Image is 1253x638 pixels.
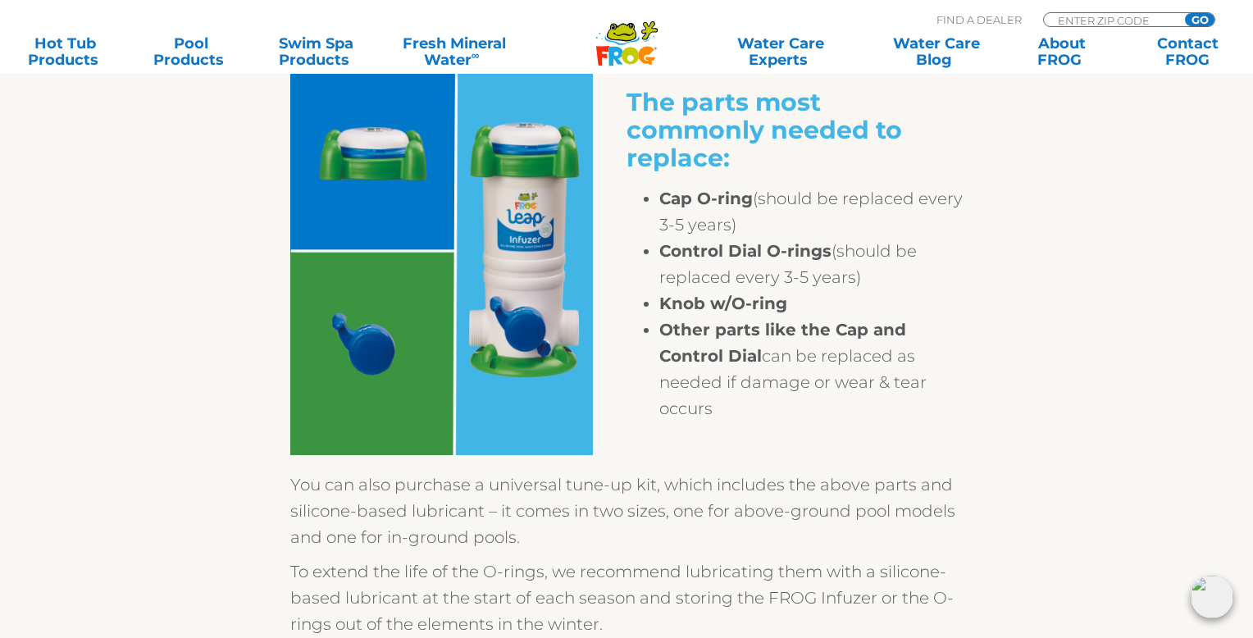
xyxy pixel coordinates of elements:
strong: Control Dial O-rings [659,241,832,261]
img: FROG Leap Infuzer and Replacement Parts [290,52,626,455]
li: (should be replaced every 3-5 years) [659,238,963,290]
a: Water CareExperts [701,35,859,68]
a: AboutFROG [1014,35,1111,68]
p: Find A Dealer [936,12,1022,27]
a: PoolProducts [142,35,239,68]
a: Water CareBlog [888,35,986,68]
p: You can also purchase a universal tune-up kit, which includes the above parts and silicone-based ... [290,472,963,550]
img: openIcon [1191,576,1233,618]
a: Hot TubProducts [16,35,114,68]
li: can be replaced as needed if damage or wear & tear occurs [659,317,963,422]
input: Zip Code Form [1056,13,1167,27]
strong: Cap O-ring [659,189,753,208]
strong: Other parts like the Cap and Control Dial [659,320,906,366]
a: ContactFROG [1139,35,1237,68]
strong: Knob w/O-ring [659,294,787,313]
sup: ∞ [472,48,480,62]
strong: The parts most commonly needed to replace: [626,87,902,173]
input: GO [1185,13,1214,26]
p: To extend the life of the O-rings, we recommend lubricating them with a silicone-based lubricant ... [290,558,963,637]
li: (should be replaced every 3-5 years) [659,185,963,238]
a: Swim SpaProducts [267,35,365,68]
a: Fresh MineralWater∞ [393,35,515,68]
